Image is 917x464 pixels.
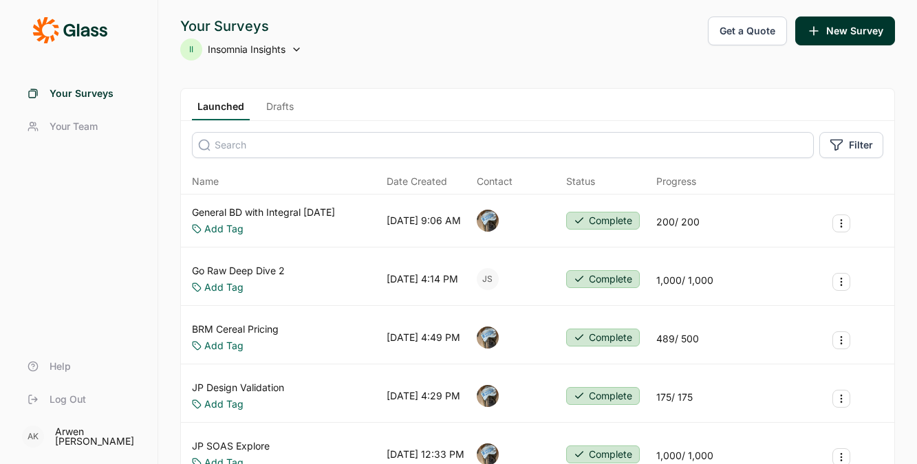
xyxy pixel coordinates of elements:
div: 1,000 / 1,000 [656,449,713,463]
div: [DATE] 4:49 PM [387,331,460,344]
button: Complete [566,212,640,230]
button: Filter [819,132,883,158]
div: [DATE] 4:14 PM [387,272,458,286]
a: Add Tag [204,397,244,411]
a: General BD with Integral [DATE] [192,206,335,219]
button: Complete [566,445,640,463]
span: Date Created [387,175,447,188]
a: Add Tag [204,222,244,236]
div: Status [566,175,595,188]
a: Launched [192,100,250,120]
div: [DATE] 12:33 PM [387,448,464,461]
button: Survey Actions [832,214,850,232]
span: Log Out [50,393,86,406]
a: Add Tag [204,280,244,294]
a: Add Tag [204,339,244,353]
span: Your Team [50,120,98,133]
div: Progress [656,175,696,188]
div: JS [477,268,499,290]
img: ocn8z7iqvmiiaveqkfqd.png [477,385,499,407]
div: 1,000 / 1,000 [656,274,713,287]
button: Complete [566,270,640,288]
div: [DATE] 4:29 PM [387,389,460,403]
button: Survey Actions [832,331,850,349]
a: Go Raw Deep Dive 2 [192,264,285,278]
span: Help [50,360,71,373]
button: New Survey [795,16,895,45]
div: 200 / 200 [656,215,700,229]
img: ocn8z7iqvmiiaveqkfqd.png [477,327,499,349]
div: Arwen [PERSON_NAME] [55,427,141,446]
div: Contact [477,175,513,188]
a: BRM Cereal Pricing [192,322,279,336]
button: Get a Quote [708,16,787,45]
div: Your Surveys [180,16,302,36]
button: Survey Actions [832,273,850,291]
a: JP Design Validation [192,381,284,395]
a: JP SOAS Explore [192,439,270,453]
div: [DATE] 9:06 AM [387,214,461,228]
div: 175 / 175 [656,390,693,404]
span: Your Surveys [50,87,114,100]
button: Complete [566,329,640,346]
a: Drafts [261,100,299,120]
button: Complete [566,387,640,405]
span: Insomnia Insights [208,43,285,56]
button: Survey Actions [832,390,850,408]
img: ocn8z7iqvmiiaveqkfqd.png [477,210,499,232]
div: AK [22,426,44,448]
span: Filter [849,138,873,152]
input: Search [192,132,814,158]
div: II [180,38,202,60]
span: Name [192,175,219,188]
div: 489 / 500 [656,332,699,346]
